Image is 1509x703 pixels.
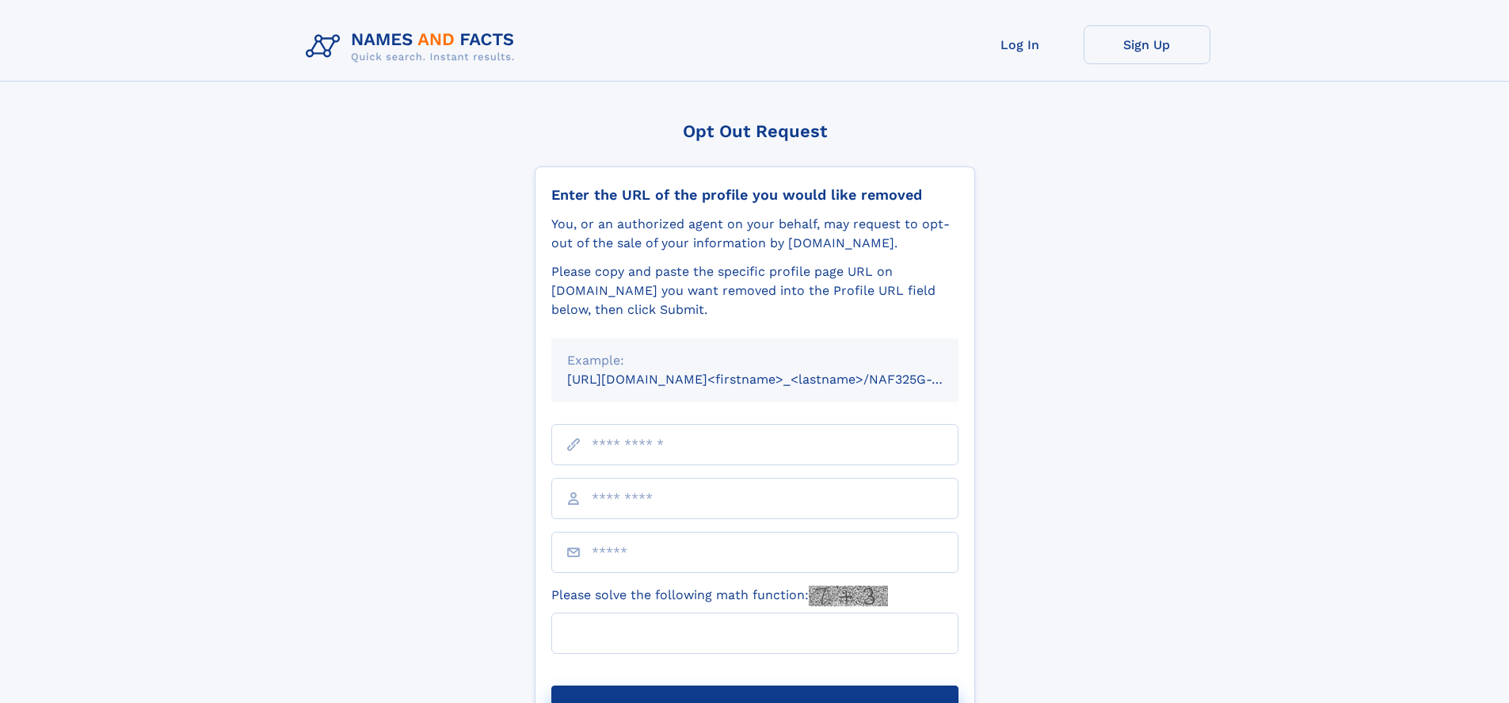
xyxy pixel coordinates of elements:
[1084,25,1210,64] a: Sign Up
[567,372,989,387] small: [URL][DOMAIN_NAME]<firstname>_<lastname>/NAF325G-xxxxxxxx
[535,121,975,141] div: Opt Out Request
[551,262,958,319] div: Please copy and paste the specific profile page URL on [DOMAIN_NAME] you want removed into the Pr...
[551,186,958,204] div: Enter the URL of the profile you would like removed
[567,351,943,370] div: Example:
[957,25,1084,64] a: Log In
[299,25,528,68] img: Logo Names and Facts
[551,215,958,253] div: You, or an authorized agent on your behalf, may request to opt-out of the sale of your informatio...
[551,586,888,606] label: Please solve the following math function:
